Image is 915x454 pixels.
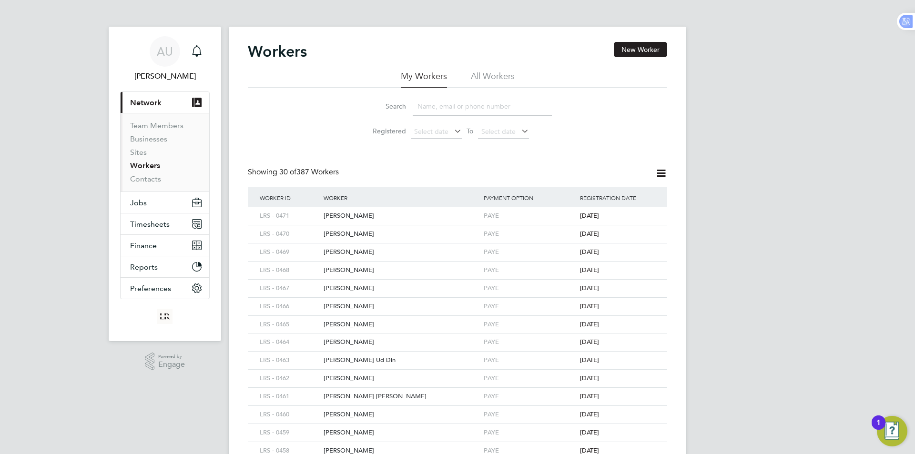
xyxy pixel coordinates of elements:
[257,187,321,209] div: Worker ID
[580,266,599,274] span: [DATE]
[580,248,599,256] span: [DATE]
[248,42,307,61] h2: Workers
[321,243,481,261] div: [PERSON_NAME]
[481,316,578,333] div: PAYE
[279,167,339,177] span: 387 Workers
[257,261,658,269] a: LRS - 0468[PERSON_NAME]PAYE[DATE]
[257,298,321,315] div: LRS - 0466
[257,406,321,424] div: LRS - 0460
[321,262,481,279] div: [PERSON_NAME]
[248,167,341,177] div: Showing
[578,187,658,209] div: Registration Date
[257,279,658,287] a: LRS - 0467[PERSON_NAME]PAYE[DATE]
[257,316,321,333] div: LRS - 0465
[481,187,578,209] div: Payment Option
[257,243,321,261] div: LRS - 0469
[257,225,658,233] a: LRS - 0470[PERSON_NAME]PAYE[DATE]
[321,187,481,209] div: Worker
[321,406,481,424] div: [PERSON_NAME]
[257,333,321,351] div: LRS - 0464
[130,174,161,183] a: Contacts
[321,207,481,225] div: [PERSON_NAME]
[257,352,321,369] div: LRS - 0463
[257,315,658,323] a: LRS - 0465[PERSON_NAME]PAYE[DATE]
[481,388,578,405] div: PAYE
[363,102,406,111] label: Search
[130,284,171,293] span: Preferences
[580,392,599,400] span: [DATE]
[257,333,658,341] a: LRS - 0464[PERSON_NAME]PAYE[DATE]
[580,338,599,346] span: [DATE]
[321,388,481,405] div: [PERSON_NAME] [PERSON_NAME]
[877,416,907,446] button: Open Resource Center, 1 new notification
[257,405,658,414] a: LRS - 0460[PERSON_NAME]PAYE[DATE]
[121,92,209,113] button: Network
[321,352,481,369] div: [PERSON_NAME] Ud Din
[158,361,185,369] span: Engage
[321,370,481,387] div: [PERSON_NAME]
[321,333,481,351] div: [PERSON_NAME]
[130,241,157,250] span: Finance
[130,262,158,272] span: Reports
[257,424,658,432] a: LRS - 0459[PERSON_NAME]PAYE[DATE]
[580,356,599,364] span: [DATE]
[580,302,599,310] span: [DATE]
[414,127,448,136] span: Select date
[121,213,209,234] button: Timesheets
[257,351,658,359] a: LRS - 0463[PERSON_NAME] Ud DinPAYE[DATE]
[257,388,321,405] div: LRS - 0461
[481,280,578,297] div: PAYE
[121,192,209,213] button: Jobs
[157,309,173,324] img: loyalreliance-logo-retina.png
[130,148,147,157] a: Sites
[257,280,321,297] div: LRS - 0467
[481,333,578,351] div: PAYE
[614,42,667,57] button: New Worker
[471,71,515,88] li: All Workers
[120,309,210,324] a: Go to home page
[257,369,658,377] a: LRS - 0462[PERSON_NAME]PAYE[DATE]
[120,71,210,82] span: Azmat Ullah
[121,256,209,277] button: Reports
[464,125,476,137] span: To
[257,225,321,243] div: LRS - 0470
[321,316,481,333] div: [PERSON_NAME]
[109,27,221,341] nav: Main navigation
[257,370,321,387] div: LRS - 0462
[481,370,578,387] div: PAYE
[121,113,209,192] div: Network
[130,198,147,207] span: Jobs
[130,134,167,143] a: Businesses
[481,262,578,279] div: PAYE
[481,225,578,243] div: PAYE
[321,225,481,243] div: [PERSON_NAME]
[580,230,599,238] span: [DATE]
[257,387,658,395] a: LRS - 0461[PERSON_NAME] [PERSON_NAME]PAYE[DATE]
[120,36,210,82] a: AU[PERSON_NAME]
[580,212,599,220] span: [DATE]
[257,207,658,215] a: LRS - 0471[PERSON_NAME]PAYE[DATE]
[481,406,578,424] div: PAYE
[481,352,578,369] div: PAYE
[481,424,578,442] div: PAYE
[130,121,183,130] a: Team Members
[121,278,209,299] button: Preferences
[121,235,209,256] button: Finance
[363,127,406,135] label: Registered
[321,424,481,442] div: [PERSON_NAME]
[130,220,170,229] span: Timesheets
[580,320,599,328] span: [DATE]
[257,262,321,279] div: LRS - 0468
[145,353,185,371] a: Powered byEngage
[257,207,321,225] div: LRS - 0471
[481,207,578,225] div: PAYE
[413,97,552,116] input: Name, email or phone number
[481,127,516,136] span: Select date
[257,297,658,305] a: LRS - 0466[PERSON_NAME]PAYE[DATE]
[580,374,599,382] span: [DATE]
[257,442,658,450] a: LRS - 0458[PERSON_NAME]PAYE[DATE]
[257,424,321,442] div: LRS - 0459
[401,71,447,88] li: My Workers
[130,161,160,170] a: Workers
[481,243,578,261] div: PAYE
